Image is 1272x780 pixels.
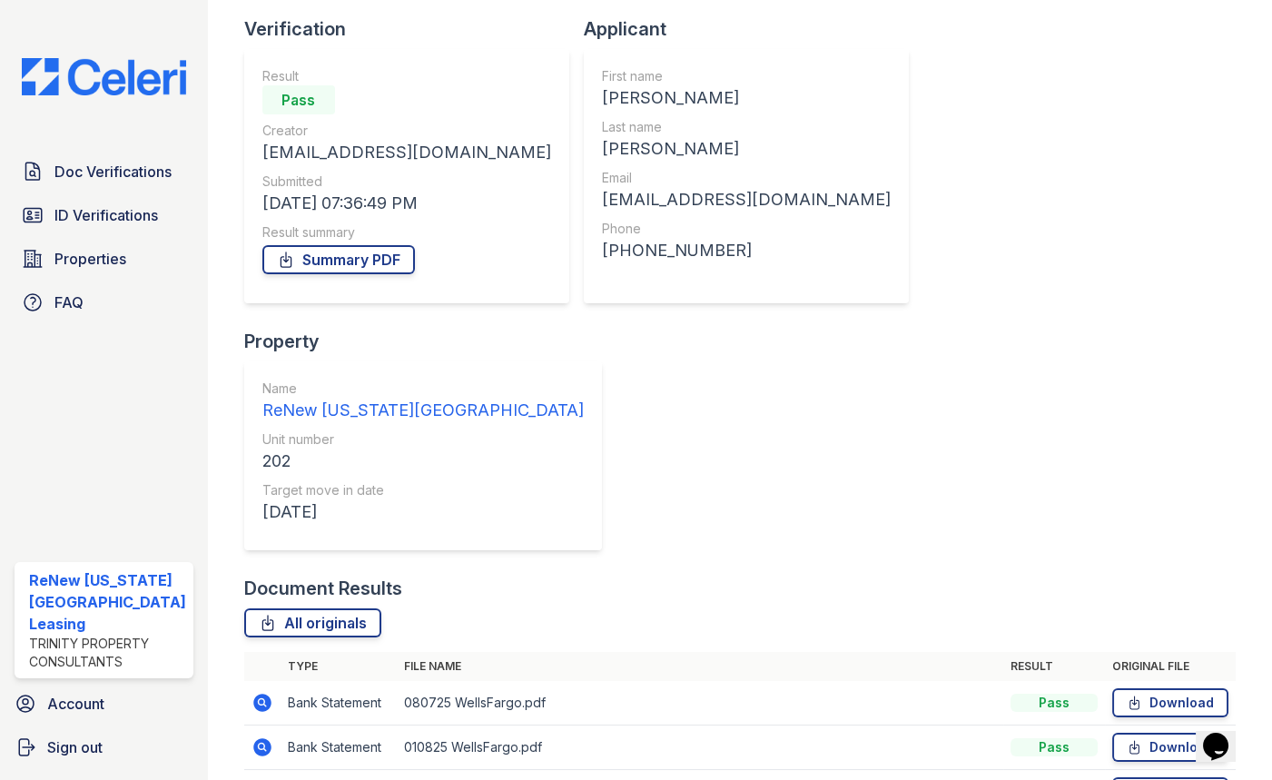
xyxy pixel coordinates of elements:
td: Bank Statement [281,726,397,770]
div: First name [602,67,891,85]
a: Doc Verifications [15,153,193,190]
iframe: chat widget [1196,707,1254,762]
div: [DATE] 07:36:49 PM [262,191,551,216]
div: ReNew [US_STATE][GEOGRAPHIC_DATA] Leasing [29,569,186,635]
div: Email [602,169,891,187]
div: Pass [1011,738,1098,756]
a: Properties [15,241,193,277]
div: Property [244,329,616,354]
a: FAQ [15,284,193,321]
th: Type [281,652,397,681]
div: [PERSON_NAME] [602,136,891,162]
div: Pass [262,85,335,114]
td: 080725 WellsFargo.pdf [397,681,1003,726]
div: Result summary [262,223,551,242]
img: CE_Logo_Blue-a8612792a0a2168367f1c8372b55b34899dd931a85d93a1a3d3e32e68fde9ad4.png [7,58,201,95]
a: Download [1112,688,1228,717]
div: ReNew [US_STATE][GEOGRAPHIC_DATA] [262,398,584,423]
a: Name ReNew [US_STATE][GEOGRAPHIC_DATA] [262,380,584,423]
div: 202 [262,449,584,474]
span: Sign out [47,736,103,758]
div: Last name [602,118,891,136]
a: ID Verifications [15,197,193,233]
div: [EMAIL_ADDRESS][DOMAIN_NAME] [262,140,551,165]
div: [PHONE_NUMBER] [602,238,891,263]
span: Account [47,693,104,715]
a: Account [7,686,201,722]
div: Unit number [262,430,584,449]
div: Target move in date [262,481,584,499]
div: Creator [262,122,551,140]
div: Name [262,380,584,398]
span: FAQ [54,291,84,313]
th: Original file [1105,652,1236,681]
div: [DATE] [262,499,584,525]
div: Pass [1011,694,1098,712]
span: Doc Verifications [54,161,172,183]
td: Bank Statement [281,681,397,726]
span: Properties [54,248,126,270]
div: [EMAIL_ADDRESS][DOMAIN_NAME] [602,187,891,212]
td: 010825 WellsFargo.pdf [397,726,1003,770]
a: Download [1112,733,1228,762]
th: Result [1003,652,1105,681]
a: All originals [244,608,381,637]
div: Result [262,67,551,85]
span: ID Verifications [54,204,158,226]
a: Summary PDF [262,245,415,274]
div: Verification [244,16,584,42]
div: [PERSON_NAME] [602,85,891,111]
div: Applicant [584,16,923,42]
th: File name [397,652,1003,681]
div: Submitted [262,173,551,191]
div: Phone [602,220,891,238]
div: Trinity Property Consultants [29,635,186,671]
div: Document Results [244,576,402,601]
a: Sign out [7,729,201,765]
